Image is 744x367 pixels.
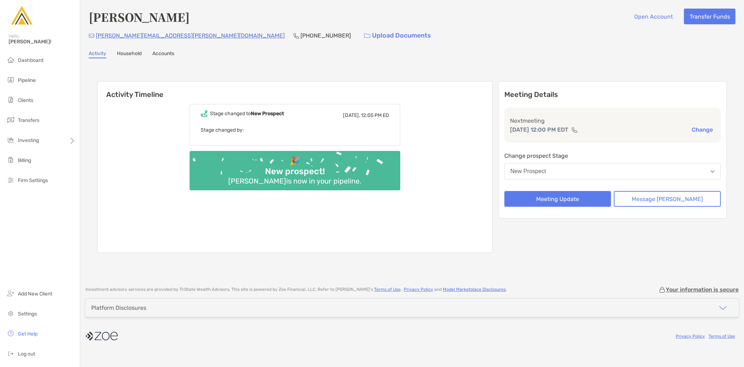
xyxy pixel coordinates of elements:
p: Your information is secure [666,286,739,293]
p: Next meeting [510,116,715,125]
img: button icon [364,33,370,38]
a: Accounts [152,50,174,58]
img: dashboard icon [6,55,15,64]
img: communication type [571,127,578,133]
span: Transfers [18,117,39,123]
a: Household [117,50,142,58]
img: Confetti [190,151,400,184]
button: Meeting Update [504,191,611,207]
h4: [PERSON_NAME] [89,9,190,25]
span: Add New Client [18,291,52,297]
a: Terms of Use [709,334,735,339]
p: [PERSON_NAME][EMAIL_ADDRESS][PERSON_NAME][DOMAIN_NAME] [96,31,285,40]
button: Message [PERSON_NAME] [614,191,721,207]
span: [DATE], [343,112,360,118]
img: get-help icon [6,329,15,338]
span: Dashboard [18,57,43,63]
div: [PERSON_NAME] is now in your pipeline. [225,177,364,185]
b: New Prospect [251,111,284,117]
img: firm-settings icon [6,176,15,184]
button: Open Account [628,9,678,24]
button: New Prospect [504,163,721,180]
img: Email Icon [89,34,94,38]
p: Meeting Details [504,90,721,99]
img: Zoe Logo [9,3,34,29]
span: Firm Settings [18,177,48,183]
span: 12:05 PM ED [361,112,389,118]
div: New Prospect [510,168,546,175]
span: Settings [18,311,37,317]
div: Platform Disclosures [91,304,146,311]
p: [DATE] 12:00 PM EDT [510,125,568,134]
a: Upload Documents [359,28,436,43]
p: Investment advisory services are provided by TriState Wealth Advisors . This site is powered by Z... [85,287,507,292]
img: company logo [85,328,118,344]
a: Model Marketplace Disclosures [443,287,506,292]
img: Phone Icon [293,33,299,39]
p: [PHONE_NUMBER] [300,31,351,40]
img: icon arrow [719,304,727,312]
span: Clients [18,97,33,103]
img: Event icon [201,110,207,117]
div: Stage changed to [210,111,284,117]
h6: Activity Timeline [98,82,492,99]
img: settings icon [6,309,15,318]
span: Log out [18,351,35,357]
img: clients icon [6,96,15,104]
a: Privacy Policy [404,287,433,292]
span: Investing [18,137,39,143]
img: Open dropdown arrow [710,170,715,173]
button: Transfer Funds [684,9,735,24]
img: pipeline icon [6,75,15,84]
img: add_new_client icon [6,289,15,298]
p: Change prospect Stage [504,151,721,160]
img: investing icon [6,136,15,144]
a: Terms of Use [374,287,401,292]
img: transfers icon [6,116,15,124]
button: Change [690,126,715,133]
div: New prospect! [262,166,328,177]
span: [PERSON_NAME]! [9,39,75,45]
div: 🎉 [287,156,303,166]
span: Billing [18,157,31,163]
span: Get Help [18,331,38,337]
p: Stage changed by: [201,126,389,134]
span: Pipeline [18,77,36,83]
img: logout icon [6,349,15,358]
a: Privacy Policy [676,334,705,339]
img: billing icon [6,156,15,164]
a: Activity [89,50,106,58]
